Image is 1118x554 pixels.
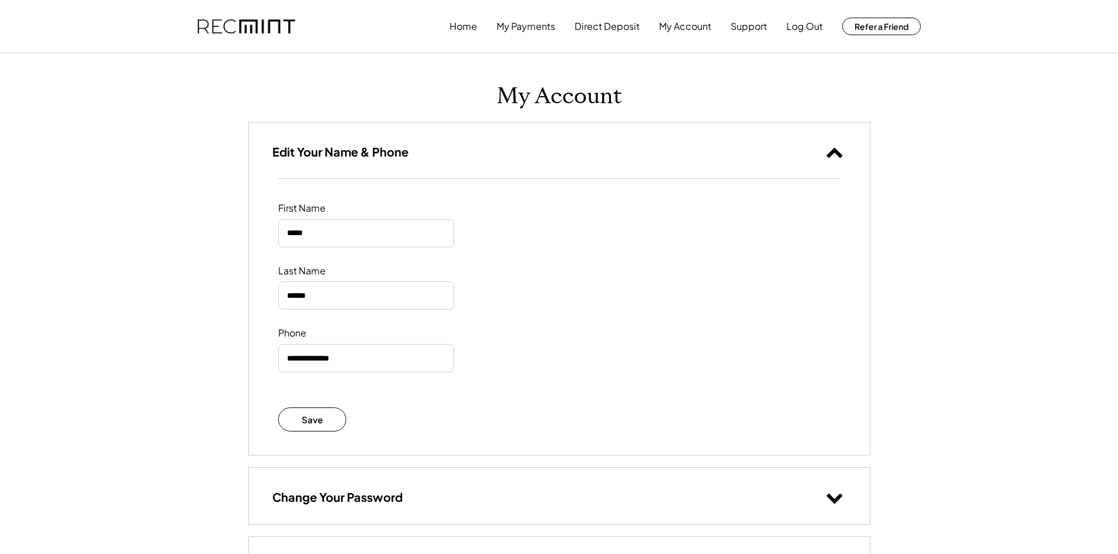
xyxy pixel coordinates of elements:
img: recmint-logotype%403x.png [198,19,295,34]
div: Last Name [278,265,396,277]
button: My Payments [496,15,555,38]
button: Log Out [786,15,823,38]
button: Refer a Friend [842,18,921,35]
h3: Change Your Password [272,490,403,505]
div: Phone [278,327,396,339]
button: My Account [659,15,711,38]
button: Save [278,407,347,431]
h3: Edit Your Name & Phone [272,144,408,159]
button: Support [731,15,767,38]
button: Direct Deposit [575,15,640,38]
button: Home [450,15,477,38]
div: First Name [278,202,396,215]
h1: My Account [496,83,622,110]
